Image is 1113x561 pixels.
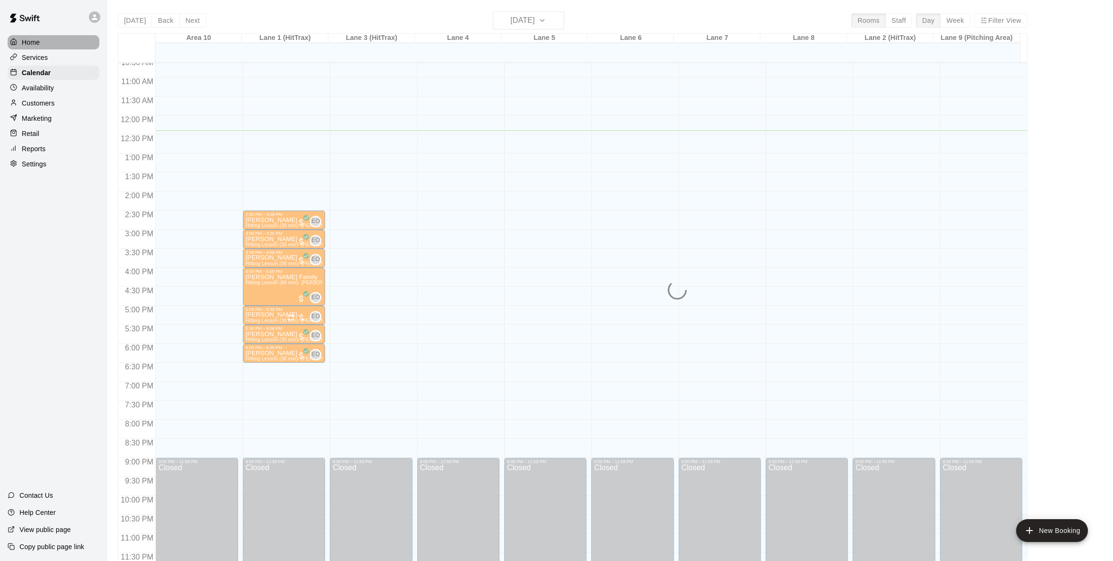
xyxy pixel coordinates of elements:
div: 2:30 PM – 3:00 PM [246,212,322,217]
p: Calendar [22,68,51,77]
div: Eric Opelski [310,216,321,227]
span: EO [311,331,320,340]
span: All customers have paid [297,237,306,246]
div: 5:00 PM – 5:30 PM [246,307,322,312]
span: All customers have paid [297,332,306,341]
span: 5:00 PM [123,306,156,314]
div: Eric Opelski [310,311,321,322]
div: 9:00 PM – 11:59 PM [420,459,497,464]
div: Eric Opelski [310,292,321,303]
span: Eric Opelski [314,292,321,303]
span: 1:30 PM [123,173,156,181]
a: Home [8,35,99,49]
div: Lane 6 [587,34,674,43]
div: Lane 1 (HitTrax) [242,34,328,43]
div: 9:00 PM – 11:59 PM [507,459,584,464]
a: Services [8,50,99,65]
div: 2:30 PM – 3:00 PM: Rockne Pitcher [243,211,325,230]
span: 8:00 PM [123,420,156,428]
span: 12:00 PM [118,116,155,124]
div: Lane 8 [760,34,847,43]
div: 9:00 PM – 11:59 PM [855,459,932,464]
div: 9:00 PM – 11:59 PM [768,459,845,464]
p: Customers [22,98,55,108]
span: Eric Opelski [314,254,321,265]
span: 10:30 PM [118,515,155,523]
div: 6:00 PM – 6:30 PM [246,345,322,350]
div: Eric Opelski [310,254,321,265]
p: Copy public page link [19,542,84,551]
span: 5:30 PM [123,325,156,333]
div: 6:00 PM – 6:30 PM: Maxwell Daub [243,344,325,363]
span: 2:00 PM [123,192,156,200]
p: View public page [19,525,71,534]
div: Eric Opelski [310,330,321,341]
p: Availability [22,83,54,93]
span: EO [311,312,320,321]
p: Settings [22,159,47,169]
span: 3:00 PM [123,230,156,238]
span: Hitting Lesson (60 min)- [PERSON_NAME] [246,280,343,285]
span: EO [311,217,320,226]
span: All customers have paid [297,218,306,227]
a: Reports [8,142,99,156]
span: EO [311,350,320,359]
span: Eric Opelski [314,235,321,246]
span: Recurring event [287,314,295,321]
span: All customers have paid [297,294,306,303]
span: 7:30 PM [123,401,156,409]
span: Hitting Lesson (30 min)- [PERSON_NAME] [246,337,343,342]
span: All customers have paid [297,351,306,360]
div: Settings [8,157,99,171]
div: Lane 9 (Pitching Area) [933,34,1020,43]
div: 5:30 PM – 6:00 PM: Grady Daub [243,325,325,344]
div: Area 10 [155,34,242,43]
span: 2:30 PM [123,211,156,219]
div: Lane 3 (HitTrax) [328,34,415,43]
div: 3:30 PM – 4:00 PM: Henry Kunz [243,249,325,268]
div: Lane 7 [674,34,760,43]
span: 7:00 PM [123,382,156,390]
span: EO [311,255,320,264]
span: 1:00 PM [123,154,156,162]
span: 9:00 PM [123,458,156,466]
span: All customers have paid [297,256,306,265]
span: Hitting Lesson (30 min)- [PERSON_NAME] [246,261,343,266]
div: 3:00 PM – 3:30 PM: Jack Kunz [243,230,325,249]
a: Retail [8,126,99,141]
span: Eric Opelski [314,311,321,322]
span: 12:30 PM [118,135,155,143]
div: 5:00 PM – 5:30 PM: Isaac Sanchez [243,306,325,325]
p: Reports [22,144,46,154]
span: 4:30 PM [123,287,156,295]
div: 3:00 PM – 3:30 PM [246,231,322,236]
a: Marketing [8,111,99,126]
a: Calendar [8,66,99,80]
div: Lane 2 (HitTrax) [847,34,933,43]
p: Help Center [19,508,56,517]
div: 5:30 PM – 6:00 PM [246,326,322,331]
a: Availability [8,81,99,95]
div: 9:00 PM – 11:59 PM [943,459,1019,464]
button: add [1016,519,1088,542]
span: Eric Opelski [314,330,321,341]
span: 6:00 PM [123,344,156,352]
p: Marketing [22,114,52,123]
span: 11:30 PM [118,553,155,561]
span: 4:00 PM [123,268,156,276]
div: 9:00 PM – 11:59 PM [333,459,409,464]
div: 9:00 PM – 11:59 PM [594,459,671,464]
span: Eric Opelski [314,216,321,227]
span: 9:30 PM [123,477,156,485]
span: Hitting Lesson (30 min)- [PERSON_NAME] [246,242,343,247]
p: Services [22,53,48,62]
div: 3:30 PM – 4:00 PM [246,250,322,255]
div: 4:00 PM – 5:00 PM [246,269,322,274]
span: EO [311,236,320,245]
span: 11:00 PM [118,534,155,542]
